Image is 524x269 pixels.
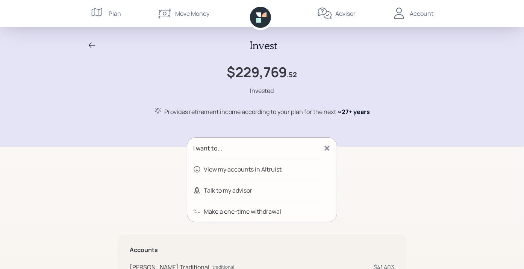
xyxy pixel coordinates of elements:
h2: Invest [250,39,277,52]
div: View my accounts in Altruist [204,165,282,174]
div: I want to... [193,144,222,153]
div: Provides retirement income according to your plan for the next [165,107,370,116]
div: Invested [250,86,274,95]
h5: Accounts [130,246,394,254]
h4: .52 [287,71,297,79]
div: Plan [109,9,121,18]
div: Move Money [175,9,209,18]
div: Talk to my advisor [204,186,252,195]
span: ~ 27+ years [338,108,370,116]
div: Make a one-time withdrawal [204,207,281,216]
div: Advisor [335,9,356,18]
h1: $229,769 [227,64,287,80]
div: Account [410,9,433,18]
